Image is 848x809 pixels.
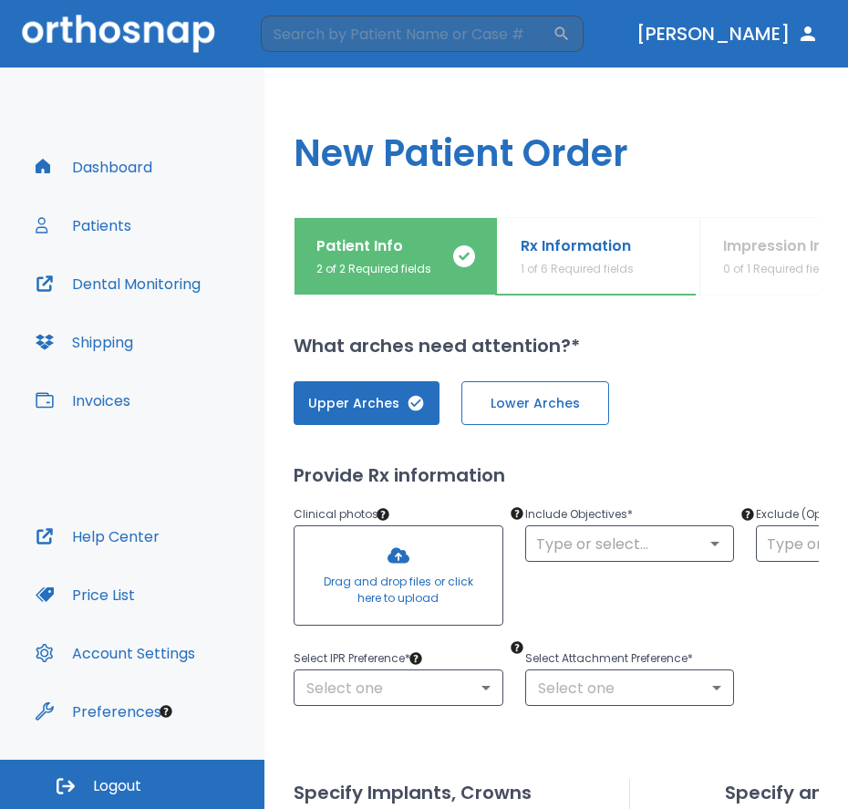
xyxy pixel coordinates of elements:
[375,506,391,523] div: Tooltip anchor
[25,631,206,675] button: Account Settings
[294,648,503,669] p: Select IPR Preference *
[521,235,634,257] p: Rx Information
[739,506,756,523] div: Tooltip anchor
[525,669,735,706] div: Select one
[629,17,826,50] button: [PERSON_NAME]
[525,648,735,669] p: Select Attachment Preference *
[521,261,634,277] p: 1 of 6 Required fields
[531,531,729,556] input: Type or select...
[261,16,553,52] input: Search by Patient Name or Case #
[294,669,503,706] div: Select one
[25,690,172,733] button: Preferences
[525,503,735,525] p: Include Objectives *
[25,514,171,558] button: Help Center
[312,394,421,413] span: Upper Arches
[316,261,431,277] p: 2 of 2 Required fields
[294,381,440,425] button: Upper Arches
[25,573,146,617] button: Price List
[22,15,215,52] img: Orthosnap
[25,203,142,247] button: Patients
[509,639,525,656] div: Tooltip anchor
[316,235,431,257] p: Patient Info
[25,262,212,306] button: Dental Monitoring
[25,145,163,189] button: Dashboard
[264,67,848,217] h1: New Patient Order
[294,503,503,525] p: Clinical photos *
[408,650,424,667] div: Tooltip anchor
[481,394,590,413] span: Lower Arches
[461,381,609,425] button: Lower Arches
[158,703,174,720] div: Tooltip anchor
[25,379,141,422] button: Invoices
[25,320,144,364] button: Shipping
[93,776,141,796] span: Logout
[509,505,525,522] div: Tooltip anchor
[702,531,728,556] button: Open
